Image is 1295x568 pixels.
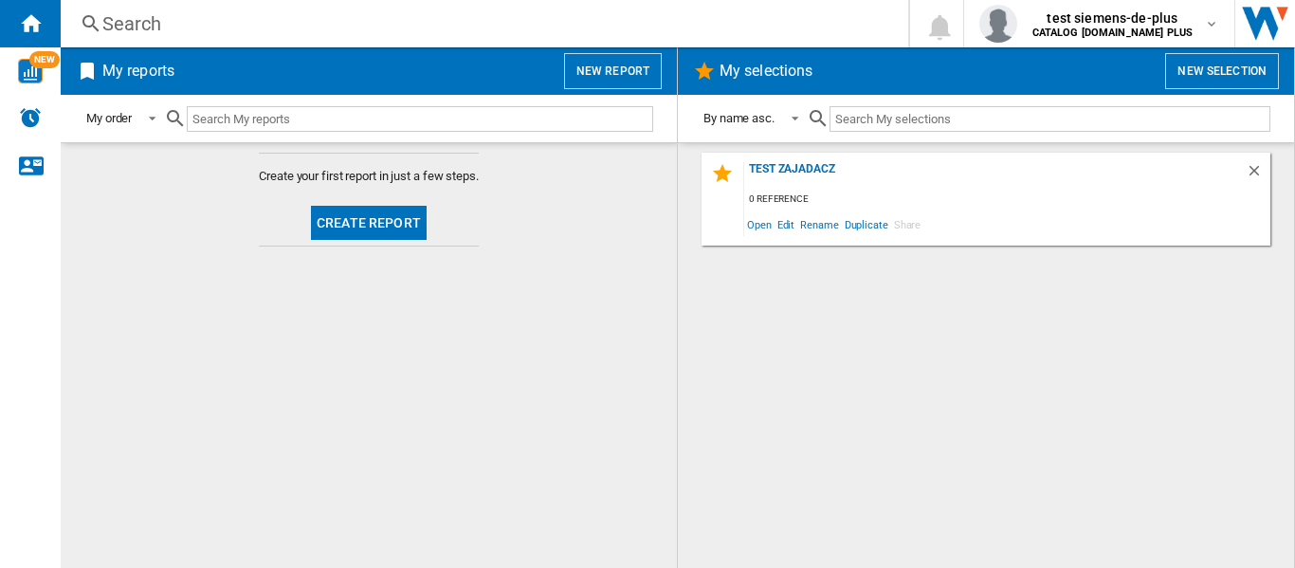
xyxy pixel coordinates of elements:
[99,53,178,89] h2: My reports
[797,211,841,237] span: Rename
[979,5,1017,43] img: profile.jpg
[86,111,132,125] div: My order
[19,106,42,129] img: alerts-logo.svg
[187,106,653,132] input: Search My reports
[744,211,775,237] span: Open
[1032,27,1194,39] b: CATALOG [DOMAIN_NAME] PLUS
[564,53,662,89] button: New report
[1165,53,1279,89] button: New selection
[311,206,427,240] button: Create report
[29,51,60,68] span: NEW
[830,106,1270,132] input: Search My selections
[703,111,775,125] div: By name asc.
[891,211,924,237] span: Share
[1032,9,1194,27] span: test siemens-de-plus
[775,211,798,237] span: Edit
[18,59,43,83] img: wise-card.svg
[744,188,1270,211] div: 0 reference
[842,211,891,237] span: Duplicate
[1246,162,1270,188] div: Delete
[744,162,1246,188] div: Test Zajadacz
[102,10,859,37] div: Search
[716,53,816,89] h2: My selections
[259,168,479,185] span: Create your first report in just a few steps.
